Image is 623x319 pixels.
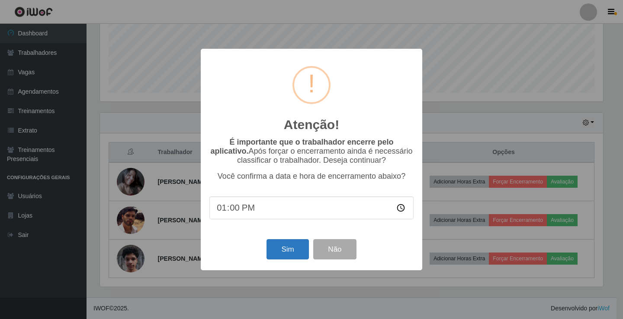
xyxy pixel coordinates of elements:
[284,117,339,133] h2: Atenção!
[313,239,356,259] button: Não
[267,239,308,259] button: Sim
[209,138,414,165] p: Após forçar o encerramento ainda é necessário classificar o trabalhador. Deseja continuar?
[209,172,414,181] p: Você confirma a data e hora de encerramento abaixo?
[210,138,393,155] b: É importante que o trabalhador encerre pelo aplicativo.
